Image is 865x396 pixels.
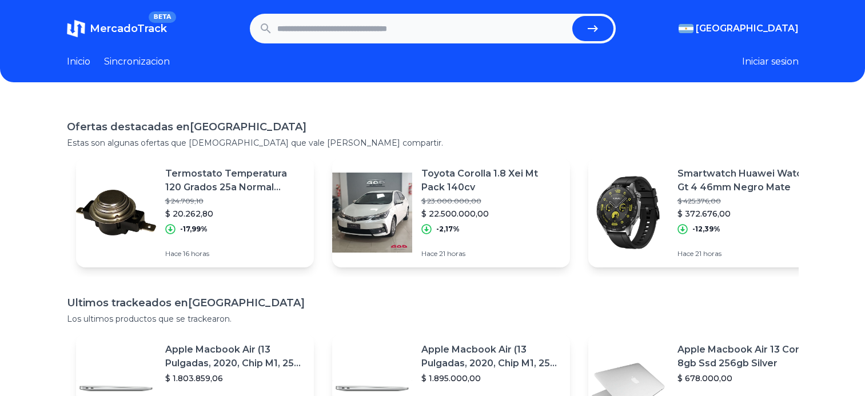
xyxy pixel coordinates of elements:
p: -2,17% [436,225,460,234]
span: [GEOGRAPHIC_DATA] [696,22,799,35]
span: MercadoTrack [90,22,167,35]
p: $ 372.676,00 [677,208,817,219]
a: Featured imageTermostato Temperatura 120 Grados 25a Normal Cerrado$ 24.709,10$ 20.262,80-17,99%Ha... [76,158,314,267]
p: $ 22.500.000,00 [421,208,561,219]
p: Hace 21 horas [677,249,817,258]
p: Termostato Temperatura 120 Grados 25a Normal Cerrado [165,167,305,194]
p: $ 678.000,00 [677,373,817,384]
h1: Ofertas destacadas en [GEOGRAPHIC_DATA] [67,119,799,135]
p: Toyota Corolla 1.8 Xei Mt Pack 140cv [421,167,561,194]
p: -17,99% [180,225,208,234]
p: $ 23.000.000,00 [421,197,561,206]
button: [GEOGRAPHIC_DATA] [679,22,799,35]
p: Hace 21 horas [421,249,561,258]
button: Iniciar sesion [742,55,799,69]
p: Estas son algunas ofertas que [DEMOGRAPHIC_DATA] que vale [PERSON_NAME] compartir. [67,137,799,149]
p: Los ultimos productos que se trackearon. [67,313,799,325]
img: Featured image [76,173,156,253]
p: $ 425.376,00 [677,197,817,206]
img: Featured image [332,173,412,253]
p: $ 20.262,80 [165,208,305,219]
h1: Ultimos trackeados en [GEOGRAPHIC_DATA] [67,295,799,311]
a: Sincronizacion [104,55,170,69]
p: -12,39% [692,225,720,234]
p: Apple Macbook Air 13 Core I5 8gb Ssd 256gb Silver [677,343,817,370]
img: MercadoTrack [67,19,85,38]
p: Smartwatch Huawei Watch Gt 4 46mm Negro Mate [677,167,817,194]
img: Argentina [679,24,693,33]
a: Featured imageSmartwatch Huawei Watch Gt 4 46mm Negro Mate$ 425.376,00$ 372.676,00-12,39%Hace 21 ... [588,158,826,267]
p: Hace 16 horas [165,249,305,258]
a: MercadoTrackBETA [67,19,167,38]
img: Featured image [588,173,668,253]
p: $ 24.709,10 [165,197,305,206]
a: Inicio [67,55,90,69]
p: Apple Macbook Air (13 Pulgadas, 2020, Chip M1, 256 Gb De Ssd, 8 Gb De Ram) - Plata [165,343,305,370]
p: $ 1.803.859,06 [165,373,305,384]
a: Featured imageToyota Corolla 1.8 Xei Mt Pack 140cv$ 23.000.000,00$ 22.500.000,00-2,17%Hace 21 horas [332,158,570,267]
p: Apple Macbook Air (13 Pulgadas, 2020, Chip M1, 256 Gb De Ssd, 8 Gb De Ram) - Plata [421,343,561,370]
p: $ 1.895.000,00 [421,373,561,384]
span: BETA [149,11,176,23]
